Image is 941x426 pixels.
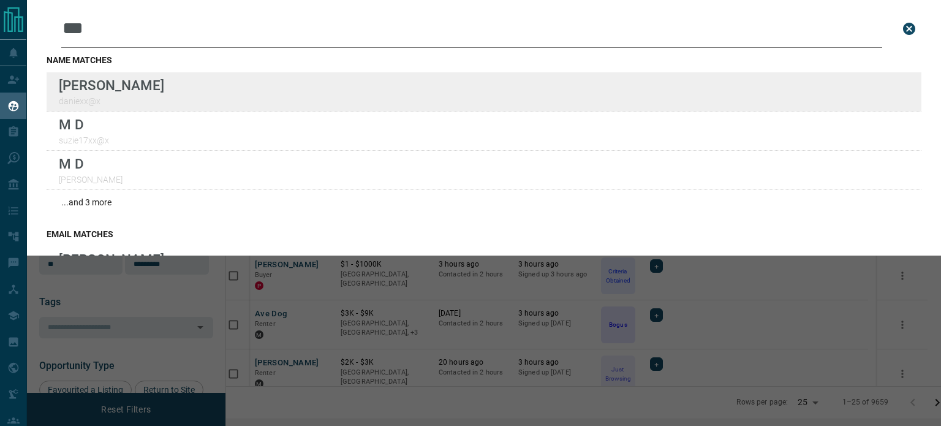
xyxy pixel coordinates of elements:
[47,229,921,239] h3: email matches
[59,116,109,132] p: M D
[59,251,164,267] p: [PERSON_NAME]
[47,190,921,215] div: ...and 3 more
[59,77,164,93] p: [PERSON_NAME]
[59,156,123,172] p: M D
[59,96,164,106] p: daniexx@x
[59,175,123,184] p: [PERSON_NAME]
[47,55,921,65] h3: name matches
[897,17,921,41] button: close search bar
[59,135,109,145] p: suzie17xx@x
